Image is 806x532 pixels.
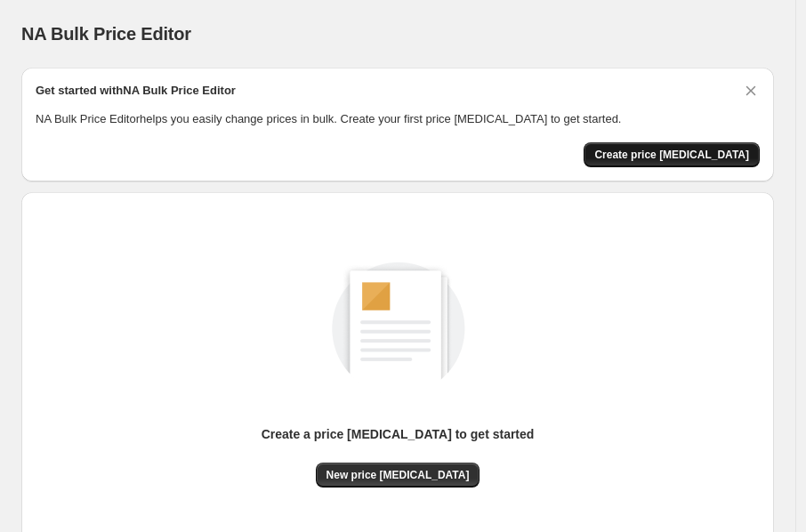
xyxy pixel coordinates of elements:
[584,142,760,167] button: Create price change job
[262,425,535,443] p: Create a price [MEDICAL_DATA] to get started
[594,148,749,162] span: Create price [MEDICAL_DATA]
[21,24,191,44] span: NA Bulk Price Editor
[36,82,236,100] h2: Get started with NA Bulk Price Editor
[742,82,760,100] button: Dismiss card
[36,110,760,128] p: NA Bulk Price Editor helps you easily change prices in bulk. Create your first price [MEDICAL_DAT...
[326,468,470,482] span: New price [MEDICAL_DATA]
[316,463,480,488] button: New price [MEDICAL_DATA]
